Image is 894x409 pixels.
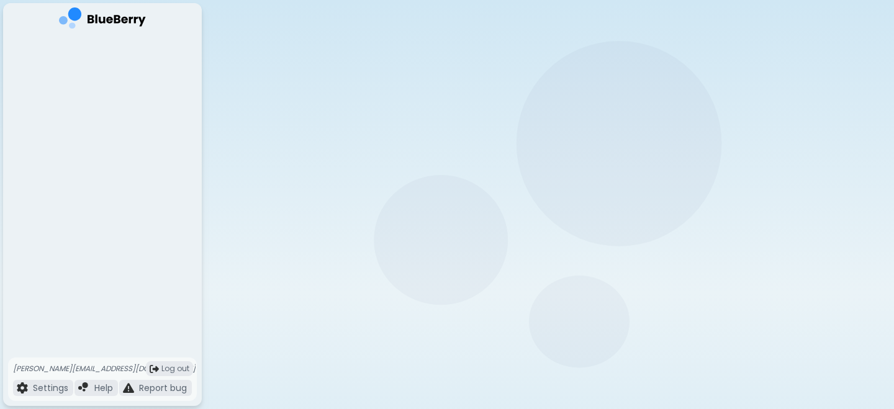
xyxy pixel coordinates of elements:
[33,382,68,393] p: Settings
[78,382,89,393] img: file icon
[59,7,146,33] img: company logo
[139,382,187,393] p: Report bug
[150,364,159,374] img: logout
[161,364,189,374] span: Log out
[17,382,28,393] img: file icon
[13,364,196,374] p: [PERSON_NAME][EMAIL_ADDRESS][DOMAIN_NAME]
[94,382,113,393] p: Help
[123,382,134,393] img: file icon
